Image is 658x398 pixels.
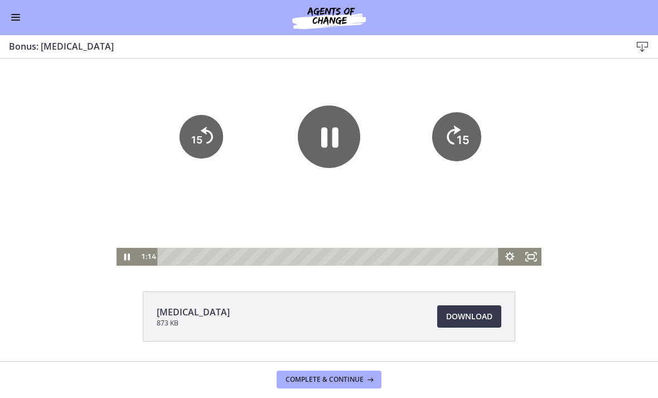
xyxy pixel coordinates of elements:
[166,222,494,239] div: Playbar
[191,108,202,119] tspan: 15
[457,107,470,121] tspan: 15
[520,222,541,239] button: Fullscreen
[117,222,138,239] button: Pause
[446,310,492,324] span: Download
[9,40,613,54] h3: Bonus: [MEDICAL_DATA]
[180,89,223,132] button: Skip back 15 seconds
[437,306,501,328] a: Download
[157,306,230,319] span: [MEDICAL_DATA]
[262,4,396,31] img: Agents of Change
[157,319,230,328] span: 873 KB
[277,371,381,389] button: Complete & continue
[9,11,22,25] button: Enable menu
[499,222,520,239] button: Show settings menu
[432,86,481,135] button: Skip ahead 15 seconds
[298,79,360,142] button: Pause
[286,376,364,385] span: Complete & continue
